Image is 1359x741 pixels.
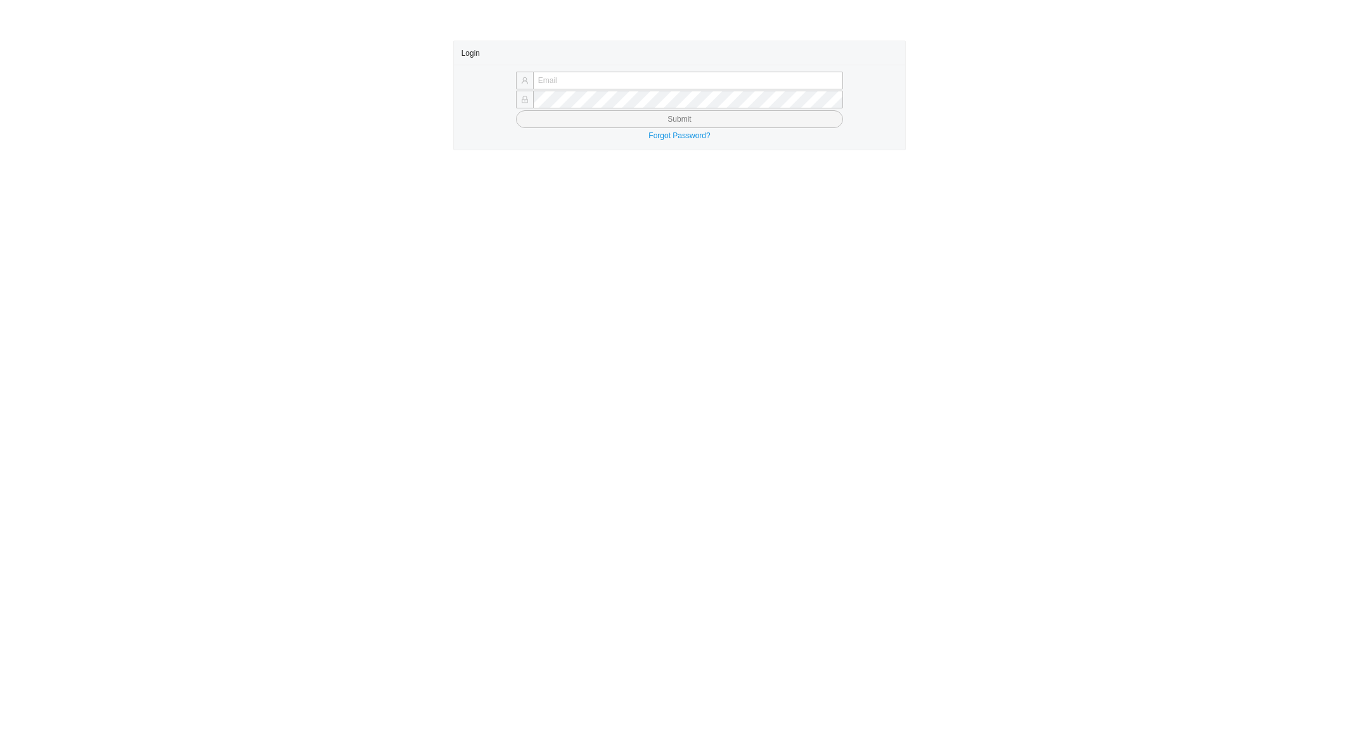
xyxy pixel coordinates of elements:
[533,72,843,89] input: Email
[461,41,898,65] div: Login
[516,110,843,128] button: Submit
[648,131,710,140] a: Forgot Password?
[521,96,529,103] span: lock
[521,77,529,84] span: user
